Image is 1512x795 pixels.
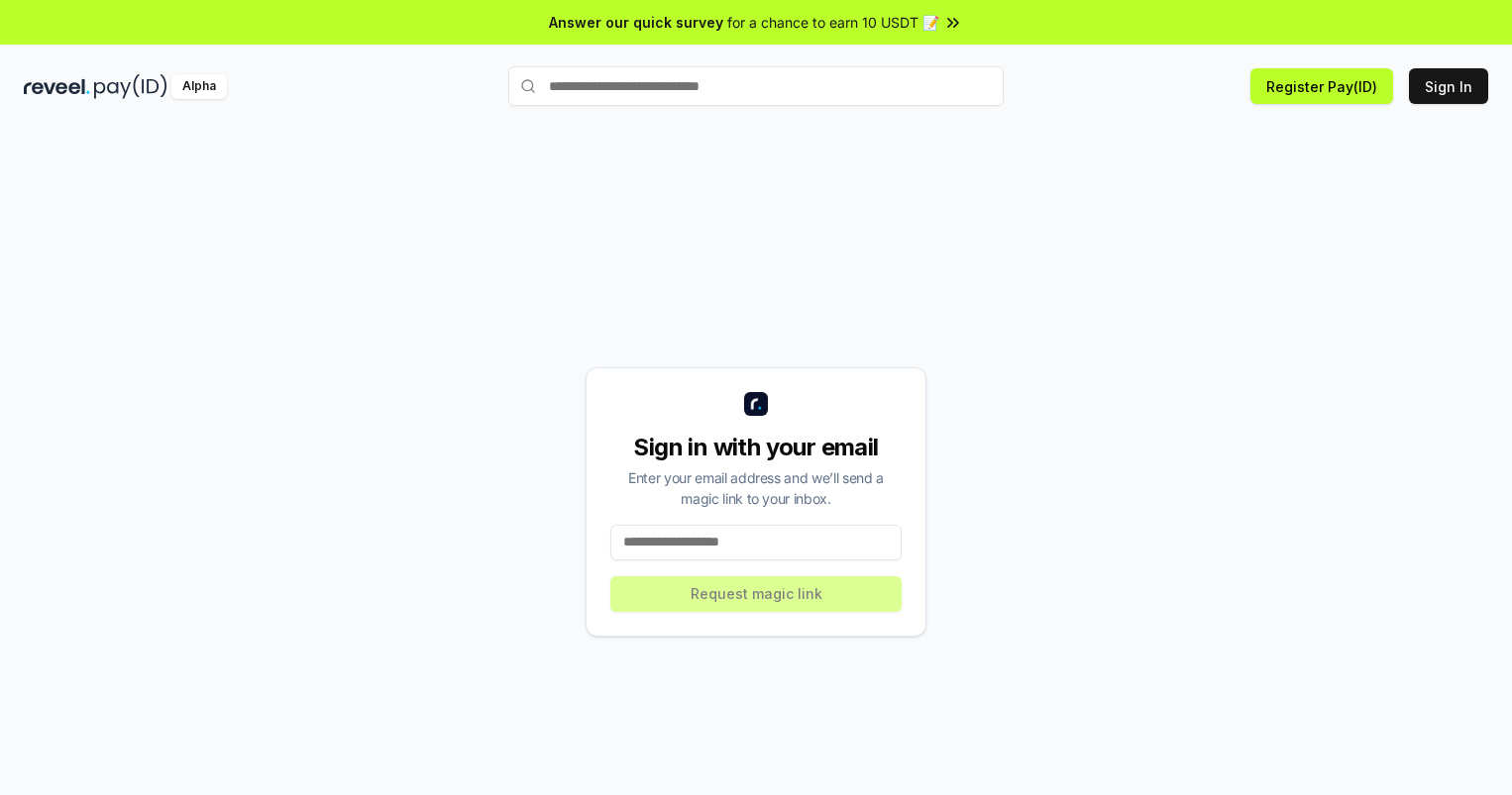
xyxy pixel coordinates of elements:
button: Sign In [1409,68,1488,104]
img: logo_small [744,392,768,416]
div: Alpha [171,74,227,99]
div: Sign in with your email [610,432,902,463]
span: for a chance to earn 10 USDT 📝 [727,12,939,33]
span: Answer our quick survey [549,12,723,33]
img: pay_id [94,74,167,99]
button: Register Pay(ID) [1250,68,1393,104]
div: Enter your email address and we’ll send a magic link to your inbox. [610,467,902,509]
img: reveel_dark [24,74,90,99]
